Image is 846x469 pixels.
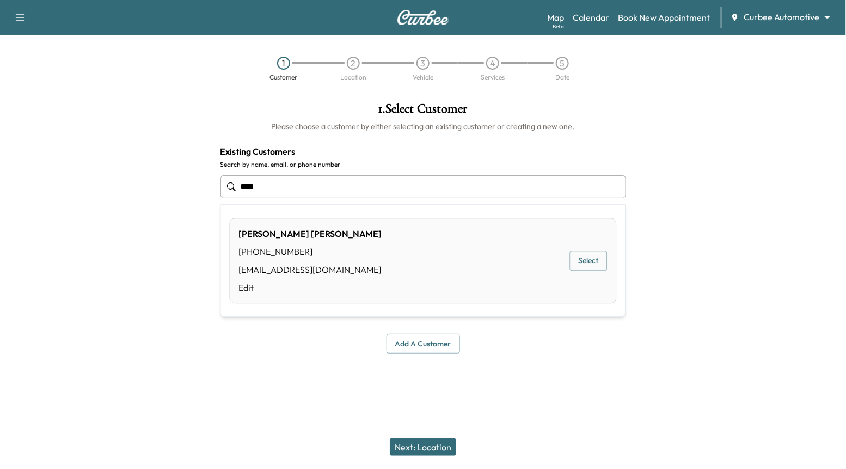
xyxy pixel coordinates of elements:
div: [PHONE_NUMBER] [239,245,382,258]
div: 2 [347,57,360,70]
div: 4 [486,57,499,70]
a: Book New Appointment [618,11,710,24]
div: Services [481,74,505,81]
h1: 1 . Select Customer [220,102,626,121]
a: MapBeta [547,11,564,24]
div: [EMAIL_ADDRESS][DOMAIN_NAME] [239,263,382,276]
div: 1 [277,57,290,70]
button: Add a customer [387,334,460,354]
div: Beta [553,22,564,31]
div: Location [340,74,366,81]
label: Search by name, email, or phone number [220,160,626,169]
button: Select [570,251,608,271]
h6: Please choose a customer by either selecting an existing customer or creating a new one. [220,121,626,132]
div: Customer [270,74,298,81]
h4: Existing Customers [220,145,626,158]
img: Curbee Logo [397,10,449,25]
button: Next: Location [390,438,456,456]
a: Calendar [573,11,609,24]
div: Date [555,74,569,81]
div: 5 [556,57,569,70]
div: [PERSON_NAME] [PERSON_NAME] [239,227,382,240]
a: Edit [239,281,382,294]
div: 3 [416,57,430,70]
div: Vehicle [413,74,433,81]
span: Curbee Automotive [744,11,820,23]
